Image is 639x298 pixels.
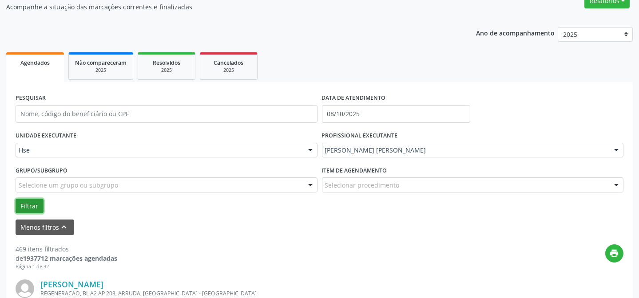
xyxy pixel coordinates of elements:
input: Nome, código do beneficiário ou CPF [16,105,318,123]
i: print [610,248,619,258]
div: 469 itens filtrados [16,244,117,254]
div: Página 1 de 32 [16,263,117,271]
a: [PERSON_NAME] [40,279,103,289]
button: print [605,244,623,263]
span: Hse [19,146,299,155]
button: Filtrar [16,199,44,214]
label: Item de agendamento [322,164,387,177]
label: Grupo/Subgrupo [16,164,67,177]
label: PESQUISAR [16,91,46,105]
span: Cancelados [214,59,244,67]
button: Menos filtroskeyboard_arrow_up [16,220,74,235]
span: Não compareceram [75,59,127,67]
strong: 1937712 marcações agendadas [23,254,117,263]
p: Acompanhe a situação das marcações correntes e finalizadas [6,2,445,12]
img: img [16,279,34,298]
div: de [16,254,117,263]
span: Resolvidos [153,59,180,67]
i: keyboard_arrow_up [60,222,69,232]
span: Agendados [20,59,50,67]
span: [PERSON_NAME] [PERSON_NAME] [325,146,606,155]
div: 2025 [206,67,251,74]
div: 2025 [75,67,127,74]
span: Selecionar procedimento [325,180,400,190]
p: Ano de acompanhamento [476,27,555,38]
span: Selecione um grupo ou subgrupo [19,180,118,190]
div: 2025 [144,67,189,74]
label: PROFISSIONAL EXECUTANTE [322,129,398,143]
label: DATA DE ATENDIMENTO [322,91,386,105]
div: REGENERACAO, BL A2 AP 203, ARRUDA, [GEOGRAPHIC_DATA] - [GEOGRAPHIC_DATA] [40,290,490,297]
label: UNIDADE EXECUTANTE [16,129,76,143]
input: Selecione um intervalo [322,105,471,123]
